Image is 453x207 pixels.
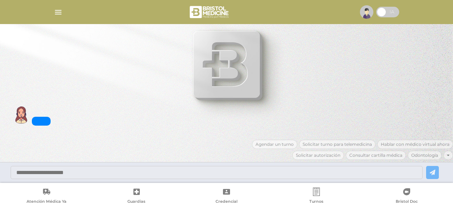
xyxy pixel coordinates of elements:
span: Bristol Doc [396,199,418,205]
a: Guardias [91,188,181,206]
span: Guardias [127,199,145,205]
a: Turnos [271,188,361,206]
img: Cober IA [12,106,30,124]
a: Credencial [182,188,271,206]
img: profile-placeholder.svg [360,5,373,19]
span: Atención Médica Ya [27,199,67,205]
img: bristol-medicine-blanco.png [189,4,231,21]
span: Credencial [216,199,237,205]
a: Atención Médica Ya [1,188,91,206]
img: Cober_menu-lines-white.svg [54,8,63,17]
span: Turnos [309,199,323,205]
a: Bristol Doc [362,188,452,206]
